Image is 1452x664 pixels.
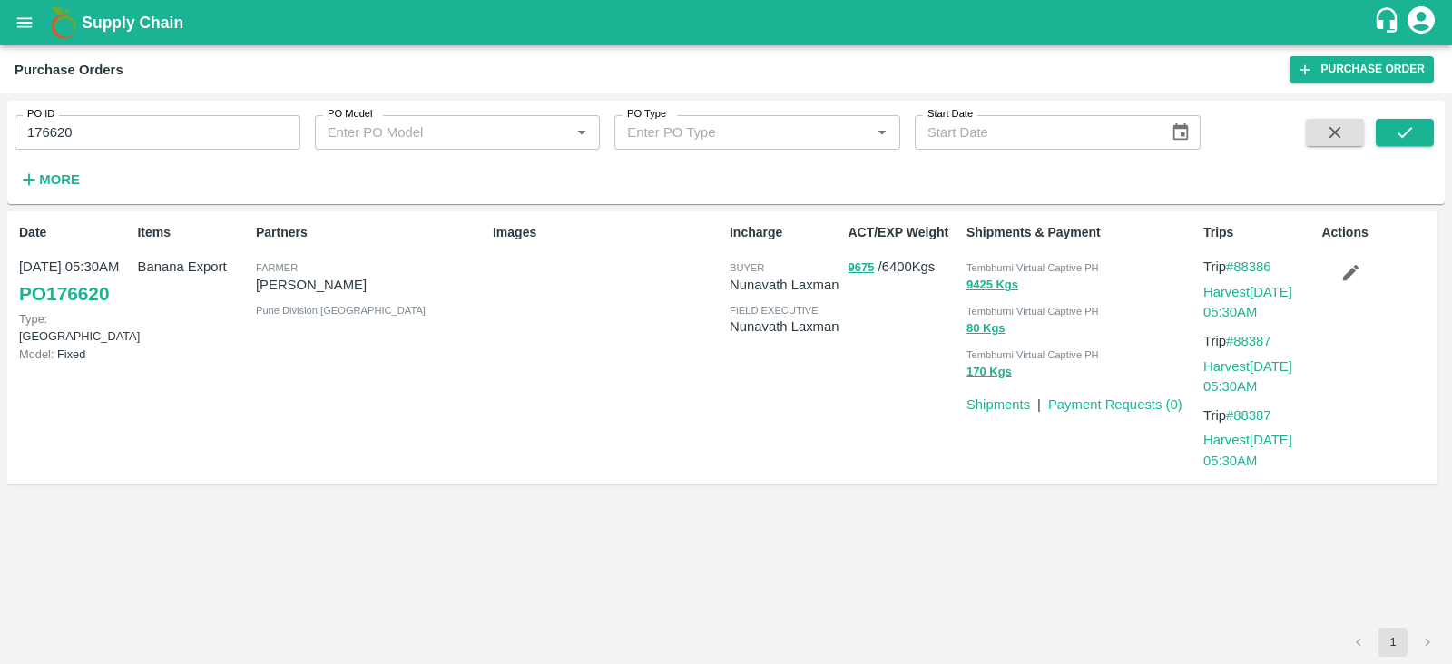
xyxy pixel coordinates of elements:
[256,223,486,242] p: Partners
[15,115,300,150] input: Enter PO ID
[966,262,1099,273] span: Tembhurni Virtual Captive PH
[848,257,958,278] p: / 6400 Kgs
[1203,405,1314,425] p: Trip
[1048,397,1182,412] a: Payment Requests (0)
[27,107,54,122] label: PO ID
[39,172,80,187] strong: More
[620,121,841,144] input: Enter PO Type
[966,223,1196,242] p: Shipments & Payment
[1321,223,1432,242] p: Actions
[848,223,958,242] p: ACT/EXP Weight
[256,275,486,295] p: [PERSON_NAME]
[1030,387,1041,415] div: |
[19,310,130,345] p: [GEOGRAPHIC_DATA]
[1405,4,1437,42] div: account of current user
[15,164,84,195] button: More
[4,2,45,44] button: open drawer
[966,349,1099,360] span: Tembhurni Virtual Captive PH
[570,121,594,144] button: Open
[1378,628,1408,657] button: page 1
[137,223,248,242] p: Items
[915,115,1156,150] input: Start Date
[966,275,1018,296] button: 9425 Kgs
[1203,285,1292,319] a: Harvest[DATE] 05:30AM
[256,305,426,316] span: Pune Division , [GEOGRAPHIC_DATA]
[1226,334,1271,348] a: #88387
[730,262,764,273] span: buyer
[493,223,722,242] p: Images
[19,223,130,242] p: Date
[82,14,183,32] b: Supply Chain
[1290,56,1434,83] a: Purchase Order
[730,223,840,242] p: Incharge
[1226,259,1271,274] a: #88386
[730,275,840,295] p: Nunavath Laxman
[1226,408,1271,423] a: #88387
[927,107,973,122] label: Start Date
[19,347,54,361] span: Model:
[1203,359,1292,394] a: Harvest[DATE] 05:30AM
[328,107,373,122] label: PO Model
[848,258,874,278] button: 9675
[82,10,1373,35] a: Supply Chain
[19,278,109,310] a: PO176620
[256,262,298,273] span: Farmer
[1203,433,1292,467] a: Harvest[DATE] 05:30AM
[19,312,47,326] span: Type:
[870,121,894,144] button: Open
[320,121,542,144] input: Enter PO Model
[627,107,666,122] label: PO Type
[19,346,130,363] p: Fixed
[1203,223,1314,242] p: Trips
[966,362,1012,383] button: 170 Kgs
[1163,115,1198,150] button: Choose date
[1373,6,1405,39] div: customer-support
[1203,257,1314,277] p: Trip
[730,317,840,337] p: Nunavath Laxman
[966,306,1099,317] span: Tembhurni Virtual Captive PH
[966,397,1030,412] a: Shipments
[1203,331,1314,351] p: Trip
[1341,628,1445,657] nav: pagination navigation
[966,318,1006,339] button: 80 Kgs
[730,305,819,316] span: field executive
[45,5,82,41] img: logo
[19,257,130,277] p: [DATE] 05:30AM
[137,257,248,277] p: Banana Export
[15,58,123,82] div: Purchase Orders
